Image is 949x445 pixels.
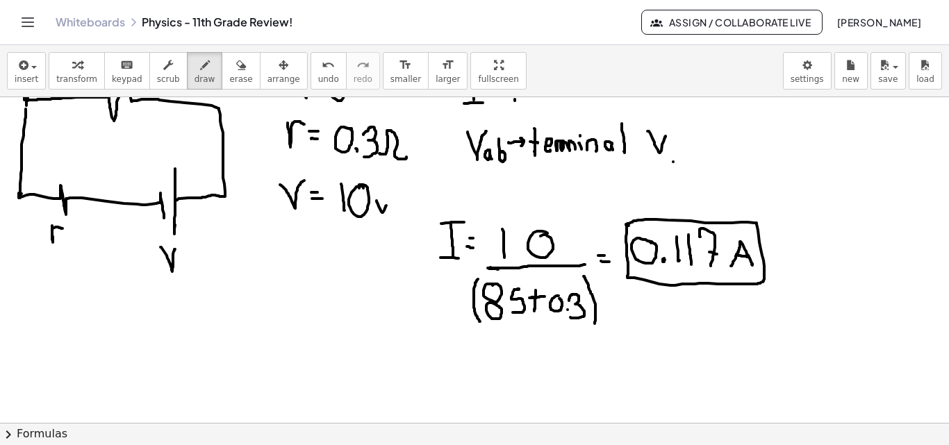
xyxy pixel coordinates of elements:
[15,74,38,84] span: insert
[56,74,97,84] span: transform
[17,11,39,33] button: Toggle navigation
[383,52,429,90] button: format_sizesmaller
[441,57,454,74] i: format_size
[229,74,252,84] span: erase
[641,10,823,35] button: Assign / Collaborate Live
[346,52,380,90] button: redoredo
[157,74,180,84] span: scrub
[195,74,215,84] span: draw
[390,74,421,84] span: smaller
[842,74,859,84] span: new
[354,74,372,84] span: redo
[470,52,526,90] button: fullscreen
[399,57,412,74] i: format_size
[478,74,518,84] span: fullscreen
[428,52,468,90] button: format_sizelarger
[878,74,898,84] span: save
[791,74,824,84] span: settings
[267,74,300,84] span: arrange
[120,57,133,74] i: keyboard
[870,52,906,90] button: save
[318,74,339,84] span: undo
[311,52,347,90] button: undoundo
[49,52,105,90] button: transform
[104,52,150,90] button: keyboardkeypad
[56,15,125,29] a: Whiteboards
[825,10,932,35] button: [PERSON_NAME]
[653,16,811,28] span: Assign / Collaborate Live
[187,52,223,90] button: draw
[322,57,335,74] i: undo
[112,74,142,84] span: keypad
[909,52,942,90] button: load
[783,52,832,90] button: settings
[834,52,868,90] button: new
[436,74,460,84] span: larger
[916,74,934,84] span: load
[7,52,46,90] button: insert
[222,52,260,90] button: erase
[836,16,921,28] span: [PERSON_NAME]
[356,57,370,74] i: redo
[149,52,188,90] button: scrub
[260,52,308,90] button: arrange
